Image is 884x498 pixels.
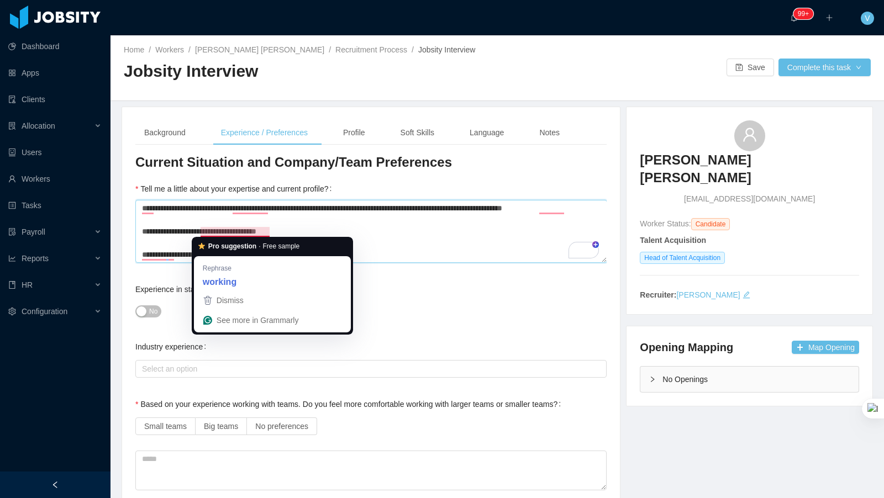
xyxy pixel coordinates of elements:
a: icon: userWorkers [8,168,102,190]
label: Tell me a little about your expertise and current profile? [135,184,336,193]
span: Worker Status: [640,219,691,228]
strong: Recruiter: [640,290,676,299]
a: Workers [155,45,184,54]
sup: 901 [793,8,813,19]
div: Language [461,120,513,145]
a: [PERSON_NAME] [PERSON_NAME] [195,45,324,54]
span: Candidate [691,218,730,230]
a: [PERSON_NAME] [676,290,740,299]
span: / [149,45,151,54]
span: Allocation [22,121,55,130]
span: V [865,12,870,25]
i: icon: edit [743,291,750,299]
div: Experience / Preferences [212,120,317,145]
h4: Opening Mapping [640,340,733,355]
label: Industry experience [135,342,211,351]
h3: [PERSON_NAME] [PERSON_NAME] [640,151,859,187]
span: / [412,45,414,54]
button: icon: plusMap Opening [792,341,859,354]
h2: Jobsity Interview [124,60,497,83]
span: No preferences [255,422,308,431]
a: icon: robotUsers [8,141,102,163]
span: No [149,306,157,317]
a: icon: auditClients [8,88,102,110]
span: [EMAIL_ADDRESS][DOMAIN_NAME] [684,193,815,205]
a: Recruitment Process [335,45,407,54]
div: Soft Skills [392,120,443,145]
i: icon: user [742,127,757,142]
button: Complete this taskicon: down [778,59,871,76]
strong: Talent Acquisition [640,236,706,245]
a: Home [124,45,144,54]
div: Background [135,120,194,145]
span: Small teams [144,422,187,431]
span: / [329,45,331,54]
i: icon: setting [8,308,16,315]
span: Payroll [22,227,45,236]
i: icon: file-protect [8,228,16,236]
a: [PERSON_NAME] [PERSON_NAME] [640,151,859,194]
span: / [188,45,191,54]
span: Reports [22,254,49,263]
i: icon: solution [8,122,16,130]
a: icon: appstoreApps [8,62,102,84]
span: HR [22,280,33,289]
a: icon: pie-chartDashboard [8,35,102,57]
i: icon: right [649,376,656,383]
span: Big teams [204,422,238,431]
label: Based on your experience working with teams. Do you feel more comfortable working with larger tea... [135,400,565,409]
i: icon: book [8,281,16,289]
i: icon: plus [825,14,833,22]
h3: Current Situation and Company/Team Preferences [135,153,607,171]
div: Notes [530,120,569,145]
div: Profile [334,120,374,145]
input: Industry experience [139,362,145,375]
span: Head of Talent Acquisition [640,252,725,264]
i: icon: bell [790,14,798,22]
button: icon: saveSave [727,59,774,76]
div: Select an option [142,363,595,374]
i: icon: line-chart [8,255,16,262]
button: Experience in start-ups companies [135,305,161,317]
span: Configuration [22,307,67,316]
a: icon: profileTasks [8,194,102,216]
span: Jobsity Interview [418,45,475,54]
textarea: To enrich screen reader interactions, please activate Accessibility in Grammarly extension settings [135,200,607,263]
div: icon: rightNo Openings [640,367,859,392]
label: Experience in start-ups companies [135,285,262,294]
